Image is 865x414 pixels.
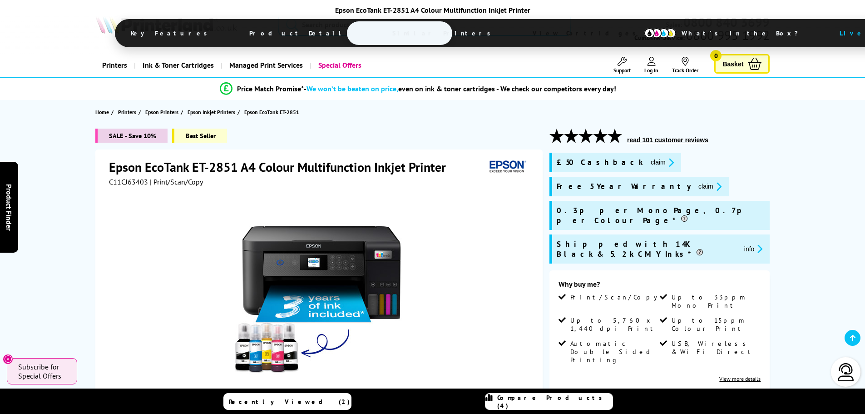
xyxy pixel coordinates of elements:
[172,129,227,143] span: Best Seller
[229,398,350,406] span: Recently Viewed (2)
[109,159,455,175] h1: Epson EcoTank ET-2851 A4 Colour Multifunction Inkjet Printer
[497,394,613,410] span: Compare Products (4)
[837,363,855,381] img: user-headset-light.svg
[95,107,109,117] span: Home
[145,107,178,117] span: Epson Printers
[672,57,698,74] a: Track Order
[613,57,631,74] a: Support
[118,107,138,117] a: Printers
[570,316,657,333] span: Up to 5,760 x 1,440 dpi Print
[710,50,722,61] span: 0
[644,28,676,38] img: cmyk-icon.svg
[188,107,235,117] span: Epson Inkjet Printers
[570,339,657,364] span: Automatic Double Sided Printing
[672,339,759,356] span: USB, Wireless & Wi-Fi Direct
[236,22,369,44] span: Product Details
[118,107,136,117] span: Printers
[519,21,658,45] span: View Cartridges
[95,54,134,77] a: Printers
[310,54,368,77] a: Special Offers
[223,393,351,410] a: Recently Viewed (2)
[644,67,658,74] span: Log In
[306,84,398,93] span: We won’t be beaten on price,
[557,181,691,192] span: Free 5 Year Warranty
[109,177,148,186] span: C11CJ63403
[486,159,528,175] img: Epson
[715,400,851,414] iframe: Chat icon for chat window
[741,244,766,254] button: promo-description
[304,84,616,93] div: - even on ink & toner cartridges - We check our competitors every day!
[143,54,214,77] span: Ink & Toner Cartridges
[557,157,643,168] span: £50 Cashback
[672,293,759,309] span: Up to 33ppm Mono Print
[237,84,304,93] span: Price Match Promise*
[624,136,711,144] button: read 101 customer reviews
[117,22,226,44] span: Key Features
[150,177,203,186] span: | Print/Scan/Copy
[485,393,613,410] a: Compare Products (4)
[696,181,724,192] button: promo-description
[244,107,302,117] a: Epson EcoTank ET-2851
[244,107,299,117] span: Epson EcoTank ET-2851
[557,239,737,259] span: Shipped with 14K Black & 5.2k CMY Inks*
[719,375,761,382] a: View more details
[722,58,743,70] span: Basket
[668,22,821,44] span: What’s in the Box?
[74,81,763,97] li: modal_Promise
[18,362,68,380] span: Subscribe for Special Offers
[5,184,14,230] span: Product Finder
[714,54,770,74] a: Basket 0
[231,205,409,383] img: Epson EcoTank ET-2851
[145,107,181,117] a: Epson Printers
[188,107,237,117] a: Epson Inkjet Printers
[115,5,751,15] div: Epson EcoTank ET-2851 A4 Colour Multifunction Inkjet Printer
[3,354,13,364] button: Close
[95,107,111,117] a: Home
[672,316,759,333] span: Up to 15ppm Colour Print
[559,279,761,293] div: Why buy me?
[95,129,168,143] span: SALE - Save 10%
[379,22,509,44] span: Similar Printers
[557,205,765,225] span: 0.3p per Mono Page, 0.7p per Colour Page*
[644,57,658,74] a: Log In
[613,67,631,74] span: Support
[648,157,677,168] button: promo-description
[134,54,221,77] a: Ink & Toner Cartridges
[221,54,310,77] a: Managed Print Services
[570,293,664,301] span: Print/Scan/Copy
